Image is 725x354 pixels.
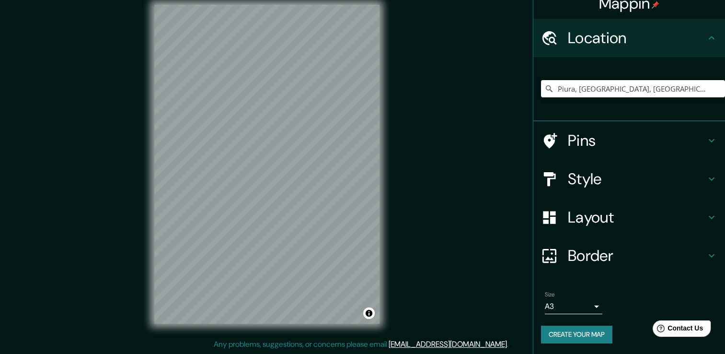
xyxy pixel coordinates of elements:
[510,339,512,350] div: .
[541,326,612,343] button: Create your map
[533,198,725,236] div: Layout
[533,160,725,198] div: Style
[568,28,706,47] h4: Location
[568,246,706,265] h4: Border
[389,339,507,349] a: [EMAIL_ADDRESS][DOMAIN_NAME]
[568,169,706,189] h4: Style
[533,121,725,160] div: Pins
[568,131,706,150] h4: Pins
[533,19,725,57] div: Location
[154,5,380,324] canvas: Map
[545,291,555,299] label: Size
[541,80,725,97] input: Pick your city or area
[652,1,659,9] img: pin-icon.png
[568,208,706,227] h4: Layout
[545,299,602,314] div: A3
[508,339,510,350] div: .
[533,236,725,275] div: Border
[640,317,714,343] iframe: Help widget launcher
[363,307,375,319] button: Toggle attribution
[214,339,508,350] p: Any problems, suggestions, or concerns please email .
